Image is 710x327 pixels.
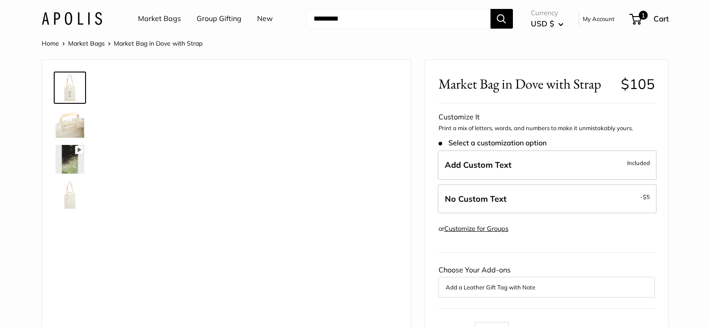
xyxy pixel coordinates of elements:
label: Leave Blank [438,184,657,214]
a: New [257,12,273,25]
button: Add a Leather Gift Tag with Note [446,282,648,293]
span: - [640,191,650,202]
nav: Breadcrumb [42,38,202,49]
a: Market Bag in Dove with Strap [54,107,86,140]
div: Choose Your Add-ons [439,263,655,297]
span: Add Custom Text [445,160,512,170]
button: USD $ [531,17,564,31]
a: Group Gifting [197,12,241,25]
span: USD $ [531,19,554,28]
a: Market Bags [68,39,105,47]
a: Market Bag in Dove with Strap [54,72,86,104]
a: Market Bags [138,12,181,25]
img: Market Bag in Dove with Strap [56,73,84,102]
span: 1 [638,11,647,20]
img: Apolis [42,12,102,25]
span: No Custom Text [445,194,507,204]
input: Search... [306,9,491,29]
div: or [439,223,508,235]
span: Cart [654,14,669,23]
a: Home [42,39,59,47]
p: Print a mix of letters, words, and numbers to make it unmistakably yours. [439,124,655,133]
a: 1 Cart [630,12,669,26]
button: Search [491,9,513,29]
span: Included [627,157,650,168]
img: Market Bag in Dove with Strap [56,109,84,138]
span: Currency [531,7,564,19]
span: $5 [643,193,650,200]
span: Market Bag in Dove with Strap [439,76,614,92]
img: Market Bag in Dove with Strap [56,145,84,174]
span: Select a customization option [439,139,546,147]
img: Market Bag in Dove with Strap [56,181,84,209]
div: Customize It [439,110,655,124]
a: Market Bag in Dove with Strap [54,179,86,211]
label: Add Custom Text [438,150,657,180]
a: Market Bag in Dove with Strap [54,143,86,175]
a: Customize for Groups [444,225,508,233]
span: Market Bag in Dove with Strap [114,39,202,47]
a: My Account [583,13,615,24]
span: $105 [621,75,655,93]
